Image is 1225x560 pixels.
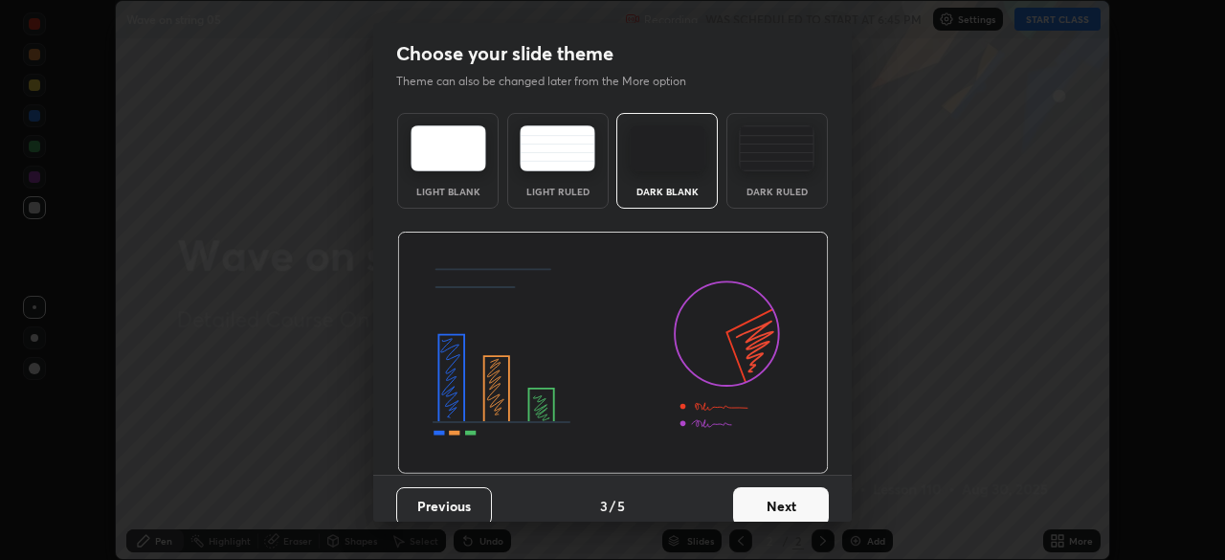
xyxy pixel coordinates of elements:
div: Light Ruled [520,187,596,196]
h2: Choose your slide theme [396,41,613,66]
div: Light Blank [410,187,486,196]
h4: / [610,496,615,516]
button: Previous [396,487,492,526]
h4: 5 [617,496,625,516]
div: Dark Blank [629,187,705,196]
button: Next [733,487,829,526]
p: Theme can also be changed later from the More option [396,73,706,90]
div: Dark Ruled [739,187,815,196]
img: lightTheme.e5ed3b09.svg [411,125,486,171]
img: lightRuledTheme.5fabf969.svg [520,125,595,171]
h4: 3 [600,496,608,516]
img: darkTheme.f0cc69e5.svg [630,125,705,171]
img: darkRuledTheme.de295e13.svg [739,125,814,171]
img: darkThemeBanner.d06ce4a2.svg [397,232,829,475]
